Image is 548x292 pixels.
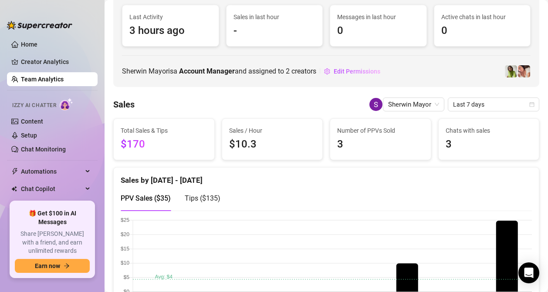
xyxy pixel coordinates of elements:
[334,68,380,75] span: Edit Permissions
[21,182,83,196] span: Chat Copilot
[64,263,70,269] span: arrow-right
[369,98,382,111] img: Sherwin Mayor
[129,12,212,22] span: Last Activity
[337,12,419,22] span: Messages in last hour
[60,98,73,111] img: AI Chatter
[518,65,530,77] img: Taylor
[529,102,534,107] span: calendar
[15,209,90,226] span: 🎁 Get $100 in AI Messages
[446,126,532,135] span: Chats with sales
[388,98,439,111] span: Sherwin Mayor
[21,118,43,125] a: Content
[441,12,524,22] span: Active chats in last hour
[121,194,171,202] span: PPV Sales ( $35 )
[229,136,316,153] span: $10.3
[233,12,316,22] span: Sales in last hour
[179,67,235,75] b: Account Manager
[21,146,66,153] a: Chat Monitoring
[233,23,316,39] span: -
[185,194,220,202] span: Tips ( $135 )
[11,168,18,175] span: thunderbolt
[121,136,207,153] span: $170
[446,136,532,153] span: 3
[441,23,524,39] span: 0
[11,186,17,192] img: Chat Copilot
[12,101,56,110] span: Izzy AI Chatter
[324,68,330,74] span: setting
[337,23,419,39] span: 0
[122,66,316,77] span: Sherwin Mayor is a and assigned to creators
[21,164,83,178] span: Automations
[113,98,135,111] h4: Sales
[15,230,90,255] span: Share [PERSON_NAME] with a friend, and earn unlimited rewards
[21,132,37,139] a: Setup
[129,23,212,39] span: 3 hours ago
[121,126,207,135] span: Total Sales & Tips
[21,55,91,69] a: Creator Analytics
[229,126,316,135] span: Sales / Hour
[21,41,37,48] a: Home
[324,64,381,78] button: Edit Permissions
[286,67,290,75] span: 2
[453,98,534,111] span: Last 7 days
[121,168,532,186] div: Sales by [DATE] - [DATE]
[21,76,64,83] a: Team Analytics
[518,262,539,283] div: Open Intercom Messenger
[7,21,72,30] img: logo-BBDzfeDw.svg
[505,65,517,77] img: Amaia
[35,262,60,269] span: Earn now
[15,259,90,273] button: Earn nowarrow-right
[337,126,424,135] span: Number of PPVs Sold
[337,136,424,153] span: 3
